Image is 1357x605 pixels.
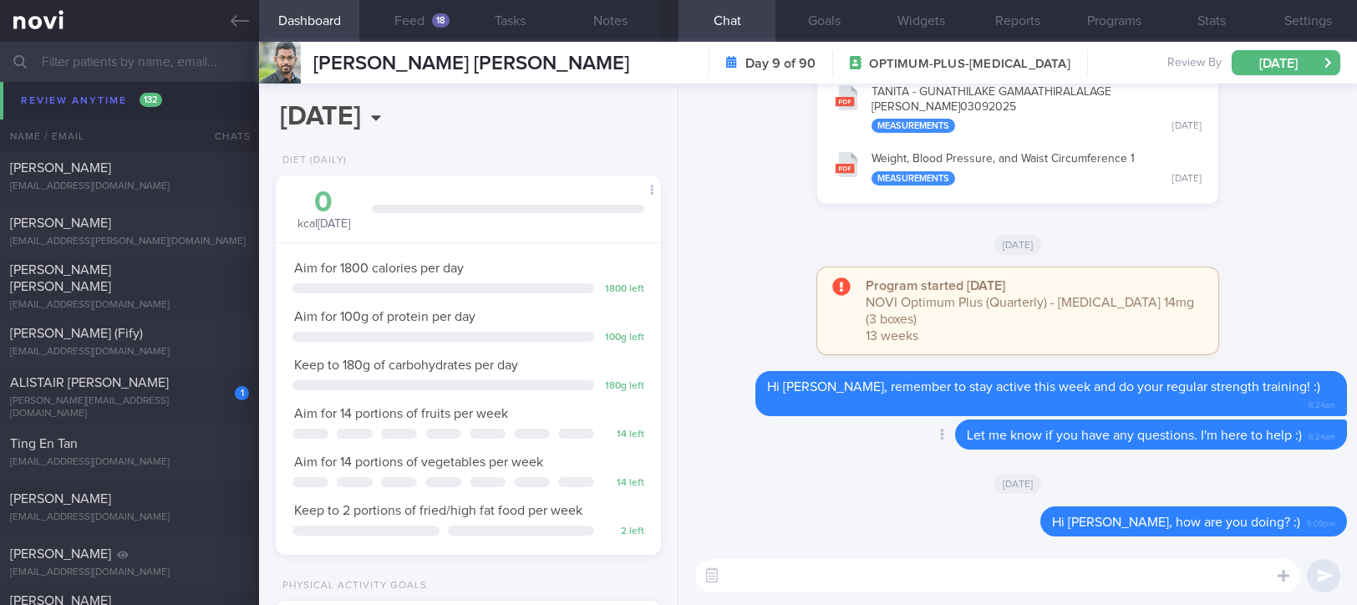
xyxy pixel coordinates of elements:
[294,407,508,420] span: Aim for 14 portions of fruits per week
[869,56,1070,73] span: OPTIMUM-PLUS-[MEDICAL_DATA]
[235,386,249,400] div: 1
[10,437,78,450] span: Ting En Tan
[866,279,1005,292] strong: Program started [DATE]
[294,455,543,469] span: Aim for 14 portions of vegetables per week
[866,296,1194,326] span: NOVI Optimum Plus (Quarterly) - [MEDICAL_DATA] 14mg (3 boxes)
[1232,50,1340,75] button: [DATE]
[602,380,644,393] div: 180 g left
[872,119,955,133] div: Measurements
[10,346,249,358] div: [EMAIL_ADDRESS][DOMAIN_NAME]
[10,79,249,91] div: [EMAIL_ADDRESS][DOMAIN_NAME]
[1307,514,1335,530] span: 6:09pm
[602,526,644,538] div: 2 left
[1167,56,1222,71] span: Review By
[10,456,249,469] div: [EMAIL_ADDRESS][DOMAIN_NAME]
[294,504,582,517] span: Keep to 2 portions of fried/high fat food per week
[10,180,249,193] div: [EMAIL_ADDRESS][DOMAIN_NAME]
[872,152,1202,186] div: Weight, Blood Pressure, and Waist Circumference 1
[602,283,644,296] div: 1800 left
[745,55,816,72] strong: Day 9 of 90
[292,188,355,217] div: 0
[1309,395,1335,411] span: 8:24am
[276,580,427,592] div: Physical Activity Goals
[872,171,955,186] div: Measurements
[294,262,464,275] span: Aim for 1800 calories per day
[1172,173,1202,186] div: [DATE]
[10,511,249,524] div: [EMAIL_ADDRESS][DOMAIN_NAME]
[1309,427,1335,443] span: 8:24am
[10,236,249,248] div: [EMAIL_ADDRESS][PERSON_NAME][DOMAIN_NAME]
[826,141,1210,194] button: Weight, Blood Pressure, and Waist Circumference 1 Measurements [DATE]
[602,477,644,490] div: 14 left
[10,547,111,561] span: [PERSON_NAME]
[10,376,169,389] span: ALISTAIR [PERSON_NAME]
[10,216,111,230] span: [PERSON_NAME]
[10,327,143,340] span: [PERSON_NAME] (Fify)
[967,429,1302,442] span: Let me know if you have any questions. I'm here to help :)
[294,310,475,323] span: Aim for 100g of protein per day
[10,161,111,175] span: [PERSON_NAME]
[10,98,114,128] span: [PERSON_NAME] [PERSON_NAME]
[10,263,111,293] span: [PERSON_NAME] [PERSON_NAME]
[294,358,518,372] span: Keep to 180g of carbohydrates per day
[313,53,629,74] span: [PERSON_NAME] [PERSON_NAME]
[10,395,249,420] div: [PERSON_NAME][EMAIL_ADDRESS][DOMAIN_NAME]
[602,429,644,441] div: 14 left
[276,155,347,167] div: Diet (Daily)
[994,235,1042,255] span: [DATE]
[1172,120,1202,133] div: [DATE]
[767,380,1320,394] span: Hi [PERSON_NAME], remember to stay active this week and do your regular strength training! :)
[292,188,355,232] div: kcal [DATE]
[602,332,644,344] div: 100 g left
[872,85,1202,133] div: TANITA - GUNATHILAKE GAMAATHIRALALAGE [PERSON_NAME] 03092025
[1052,516,1300,529] span: Hi [PERSON_NAME], how are you doing? :)
[432,13,450,28] div: 18
[10,134,249,146] div: [EMAIL_ADDRESS][DOMAIN_NAME]
[10,492,111,506] span: [PERSON_NAME]
[826,74,1210,141] button: TANITA - GUNATHILAKE GAMAATHIRALALAGE [PERSON_NAME]03092025 Measurements [DATE]
[866,329,918,343] span: 13 weeks
[10,299,249,312] div: [EMAIL_ADDRESS][DOMAIN_NAME]
[994,474,1042,494] span: [DATE]
[10,567,249,579] div: [EMAIL_ADDRESS][DOMAIN_NAME]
